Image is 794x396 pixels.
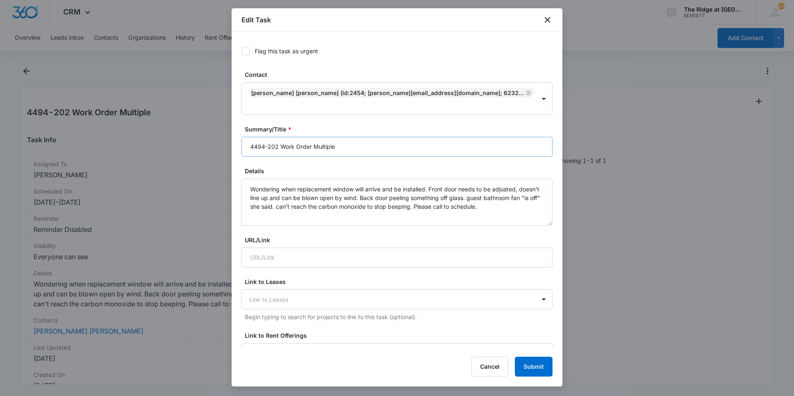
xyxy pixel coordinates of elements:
[245,167,556,175] label: Details
[245,236,556,244] label: URL/Link
[245,331,556,340] label: Link to Rent Offerings
[524,90,531,95] div: Remove Maria Shoib Sarwar (ID:2454; maria.sarwar1@gmail.com; 6232006988)
[515,357,552,377] button: Submit
[543,15,552,25] button: close
[242,137,552,157] input: Summary/Title
[255,47,318,55] div: Flag this task as urgent
[242,15,271,25] h1: Edit Task
[245,277,556,286] label: Link to Leases
[245,125,556,134] label: Summary/Title
[242,248,552,267] input: URL/Link
[251,89,524,96] div: [PERSON_NAME] [PERSON_NAME] (ID:2454; [PERSON_NAME][EMAIL_ADDRESS][DOMAIN_NAME]; 6232006988)
[471,357,508,377] button: Cancel
[242,179,552,226] textarea: Wondering when replacement window will arrive and be installed. Front door needs to be adjusted, ...
[245,70,556,79] label: Contact
[245,313,552,321] p: Begin typing to search for projects to link to this task (optional).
